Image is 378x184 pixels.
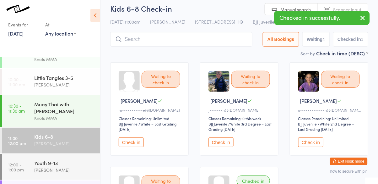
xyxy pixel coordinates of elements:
[208,121,227,126] div: BJJ Juvenile
[8,30,24,37] a: [DATE]
[142,71,180,88] div: Waiting to check in
[119,137,144,147] button: Check in
[119,116,182,121] div: Classes Remaining: Unlimited
[208,137,234,147] button: Check in
[316,50,368,57] div: Check in time (DESC)
[34,56,95,63] div: Knots MMA
[34,140,95,147] div: [PERSON_NAME]
[208,107,272,113] div: j•••••••n@[DOMAIN_NAME]
[110,19,140,25] span: [DATE] 11:00am
[45,20,76,30] div: At
[298,137,323,147] button: Check in
[210,98,247,104] span: [PERSON_NAME]
[6,5,30,13] img: Knots Jiu-Jitsu
[2,128,100,153] a: 11:00 -12:00 pmKids 6-8[PERSON_NAME]
[323,37,325,42] div: 4
[300,98,337,104] span: [PERSON_NAME]
[298,121,317,126] div: BJJ Juvenile
[110,32,252,47] input: Search
[208,121,272,132] span: / White 3rd Degree – Last Grading [DATE]
[321,71,360,88] div: Waiting to check in
[34,159,95,166] div: Youth 9-13
[333,6,362,13] span: Scanner input
[8,136,26,146] time: 11:00 - 12:00 pm
[8,20,39,30] div: Events for
[208,116,272,121] div: Classes Remaining: 0 this week
[274,11,370,25] div: Checked in successfully.
[119,121,138,126] div: BJJ Juvenile
[34,74,95,81] div: Little Tangles 3-5
[330,158,368,165] button: Exit kiosk mode
[281,6,311,13] span: Manual search
[121,98,158,104] span: [PERSON_NAME]
[2,154,100,180] a: 12:00 -1:00 pmYouth 9-13[PERSON_NAME]
[2,95,100,127] a: 10:30 -11:30 amMuay Thai with [PERSON_NAME]Knots MMA
[298,71,319,92] img: image1746751064.png
[34,114,95,122] div: Knots MMA
[2,69,100,95] a: 10:00 -11:00 amLittle Tangles 3-5[PERSON_NAME]
[110,3,368,14] h2: Kids 6-8 Check-in
[119,107,182,113] div: m•••••••••••e@[DOMAIN_NAME]
[150,19,185,25] span: [PERSON_NAME]
[34,166,95,174] div: [PERSON_NAME]
[8,162,24,172] time: 12:00 - 1:00 pm
[34,101,95,114] div: Muay Thai with [PERSON_NAME]
[8,103,25,113] time: 10:30 - 11:30 am
[195,19,243,25] span: [STREET_ADDRESS] HQ
[330,169,368,174] button: how to secure with pin
[8,77,25,87] time: 10:00 - 11:00 am
[298,107,362,113] div: a•••••••••••••n@[DOMAIN_NAME]
[45,30,76,37] div: Any location
[263,32,299,47] button: All Bookings
[231,71,270,88] div: Waiting to check in
[333,32,369,47] button: Checked in1
[298,116,362,121] div: Classes Remaining: Unlimited
[301,50,315,57] label: Sort by
[208,71,229,92] img: image1724372886.png
[34,81,95,88] div: [PERSON_NAME]
[302,32,330,47] button: Waiting4
[34,133,95,140] div: Kids 6-8
[253,19,275,25] span: BJJ Juvenile
[361,37,364,42] div: 1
